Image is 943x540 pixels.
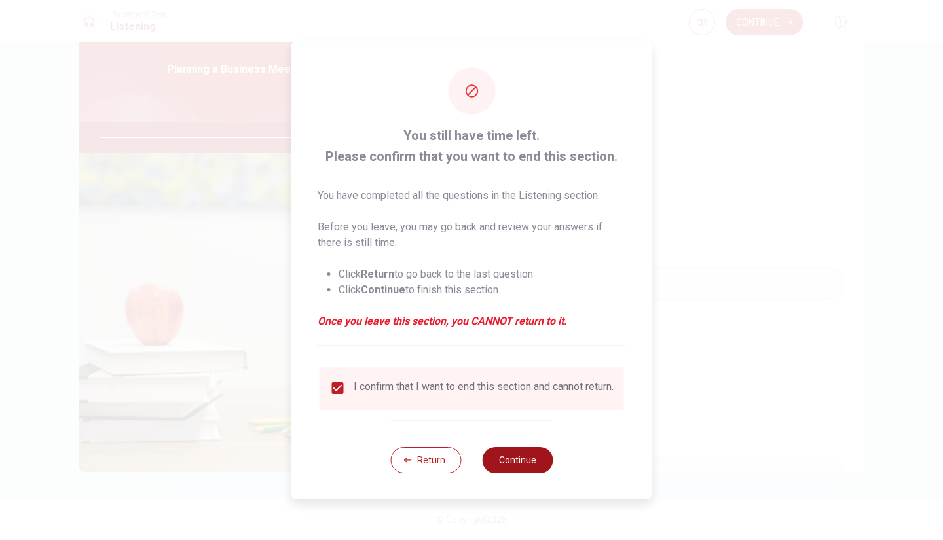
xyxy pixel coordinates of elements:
p: Before you leave, you may go back and review your answers if there is still time. [318,219,626,251]
span: You still have time left. Please confirm that you want to end this section. [318,125,626,167]
button: Continue [482,447,553,473]
li: Click to finish this section. [339,282,626,298]
li: Click to go back to the last question [339,266,626,282]
p: You have completed all the questions in the Listening section. [318,188,626,204]
div: I confirm that I want to end this section and cannot return. [354,380,614,396]
strong: Return [361,268,394,280]
button: Return [390,447,461,473]
strong: Continue [361,283,405,296]
em: Once you leave this section, you CANNOT return to it. [318,314,626,329]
